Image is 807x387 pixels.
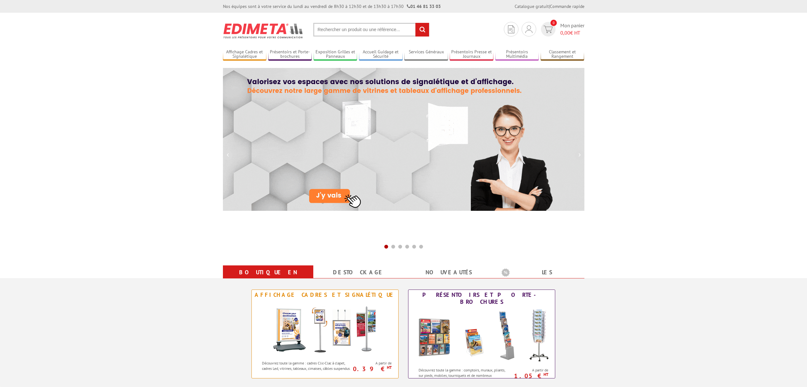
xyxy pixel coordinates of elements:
[550,3,584,9] a: Commande rapide
[515,3,549,9] a: Catalogue gratuit
[262,360,352,371] p: Découvrez toute la gamme : cadres Clic-Clac à clapet, cadres Led, vitrines, tableaux, cimaises, c...
[541,49,584,60] a: Classement et Rangement
[410,291,553,305] div: Présentoirs et Porte-brochures
[321,267,396,278] a: Destockage
[351,367,392,371] p: 0.39 €
[539,22,584,37] a: devis rapide 0 Mon panier 0,00€ HT
[419,367,509,384] p: Découvrez toute la gamme : comptoirs, muraux, pliants, sur pieds, mobiles, tourniquets et de nomb...
[502,267,581,279] b: Les promotions
[223,49,267,60] a: Affichage Cadres et Signalétique
[223,3,441,10] div: Nos équipes sont à votre service du lundi au vendredi de 8h30 à 12h30 et de 13h30 à 17h30
[550,20,557,26] span: 0
[508,25,514,33] img: devis rapide
[543,26,553,33] img: devis rapide
[408,290,555,378] a: Présentoirs et Porte-brochures Présentoirs et Porte-brochures Découvrez toute la gamme : comptoir...
[268,49,312,60] a: Présentoirs et Porte-brochures
[253,291,397,298] div: Affichage Cadres et Signalétique
[543,372,548,377] sup: HT
[407,3,441,9] strong: 01 46 81 33 03
[450,49,493,60] a: Présentoirs Presse et Journaux
[354,361,392,366] span: A partir de
[251,290,399,378] a: Affichage Cadres et Signalétique Affichage Cadres et Signalétique Découvrez toute la gamme : cadr...
[387,365,392,370] sup: HT
[223,19,304,43] img: Présentoir, panneau, stand - Edimeta - PLV, affichage, mobilier bureau, entreprise
[231,267,306,290] a: Boutique en ligne
[412,307,551,364] img: Présentoirs et Porte-brochures
[560,30,570,36] span: 0,00
[313,23,429,37] input: Rechercher un produit ou une référence...
[525,25,532,33] img: devis rapide
[411,267,486,278] a: nouveautés
[404,49,448,60] a: Services Généraux
[266,300,384,357] img: Affichage Cadres et Signalétique
[495,49,539,60] a: Présentoirs Multimédia
[359,49,403,60] a: Accueil Guidage et Sécurité
[415,23,429,37] input: rechercher
[515,3,584,10] div: |
[314,49,357,60] a: Exposition Grilles et Panneaux
[560,22,584,37] span: Mon panier
[560,29,584,37] span: € HT
[502,267,577,290] a: Les promotions
[508,374,549,378] p: 1.05 €
[511,368,549,373] span: A partir de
